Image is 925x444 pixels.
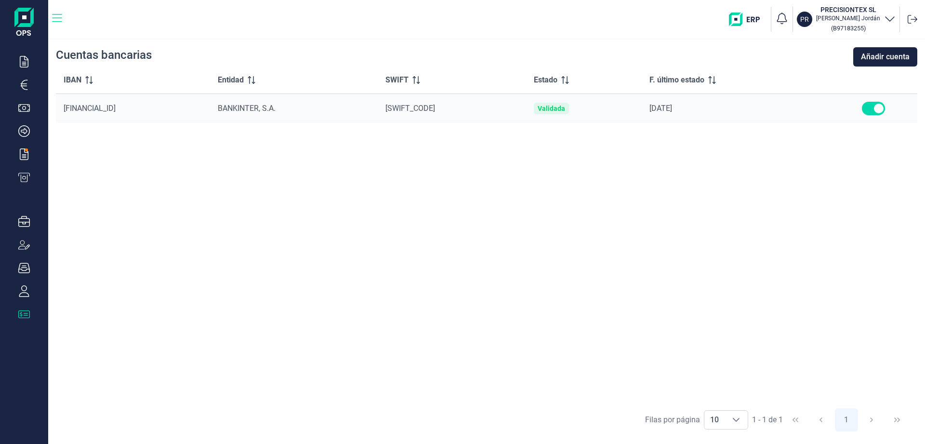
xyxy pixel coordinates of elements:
button: Last Page [885,408,909,431]
h3: PRECISIONTEX SL [816,5,880,14]
div: [DATE] [649,104,821,113]
button: Page 1 [835,408,858,431]
button: Añadir cuenta [853,47,917,67]
div: Filas por página [645,414,700,426]
span: IBAN [64,74,81,86]
span: 1 - 1 de 1 [752,416,783,424]
span: SWIFT [385,74,409,86]
span: Estado [534,74,557,86]
div: Validada [538,105,565,112]
button: PRPRECISIONTEX SL[PERSON_NAME] Jordán(B97183255) [797,5,896,34]
small: Copiar cif [831,25,866,32]
img: erp [729,13,767,26]
span: [FINANCIAL_ID] [64,104,116,113]
span: F. último estado [649,74,704,86]
p: PR [800,14,809,24]
span: BANKINTER, S.A. [218,104,276,113]
div: Cuentas bancarias [56,47,152,67]
span: [SWIFT_CODE] [385,104,435,113]
span: Añadir cuenta [861,51,910,63]
p: [PERSON_NAME] Jordán [816,14,880,22]
button: Previous Page [809,408,832,431]
div: Choose [725,411,748,429]
button: First Page [784,408,807,431]
img: Logo de aplicación [14,8,34,39]
span: Entidad [218,74,244,86]
button: Next Page [860,408,883,431]
span: 10 [704,411,725,429]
